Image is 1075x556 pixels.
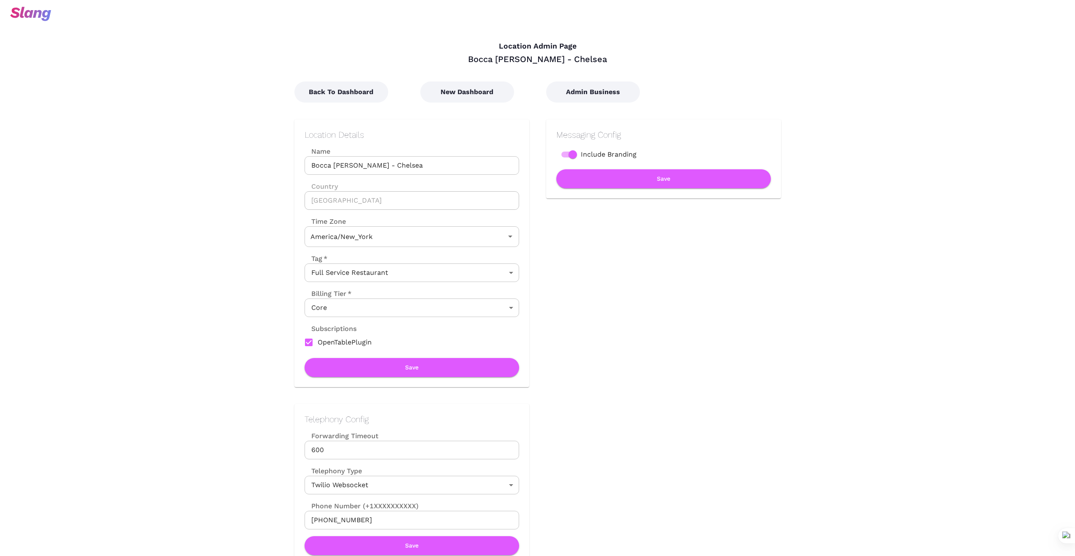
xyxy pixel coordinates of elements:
button: Back To Dashboard [294,81,388,103]
a: New Dashboard [420,88,514,96]
label: Name [305,146,519,156]
div: Bocca [PERSON_NAME] - Chelsea [294,54,781,65]
button: Save [556,169,771,188]
label: Subscriptions [305,324,357,334]
span: Include Branding [581,149,637,160]
h2: Telephony Config [305,414,519,424]
button: Open [504,231,516,242]
button: Admin Business [546,81,640,103]
h2: Messaging Config [556,130,771,140]
a: Admin Business [546,88,640,96]
label: Phone Number (+1XXXXXXXXXX) [305,501,519,511]
button: Save [305,536,519,555]
h2: Location Details [305,130,519,140]
div: Twilio Websocket [305,476,519,494]
label: Forwarding Timeout [305,431,519,441]
button: New Dashboard [420,81,514,103]
div: Core [305,298,519,317]
label: Tag [305,254,327,263]
label: Country [305,182,519,191]
h4: Location Admin Page [294,42,781,51]
img: svg+xml;base64,PHN2ZyB3aWR0aD0iOTciIGhlaWdodD0iMzQiIHZpZXdCb3g9IjAgMCA5NyAzNCIgZmlsbD0ibm9uZSIgeG... [10,7,51,21]
label: Time Zone [305,217,519,226]
span: OpenTablePlugin [318,337,372,347]
label: Telephony Type [305,466,362,476]
a: Back To Dashboard [294,88,388,96]
button: Save [305,358,519,377]
label: Billing Tier [305,289,351,298]
div: Full Service Restaurant [305,263,519,282]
